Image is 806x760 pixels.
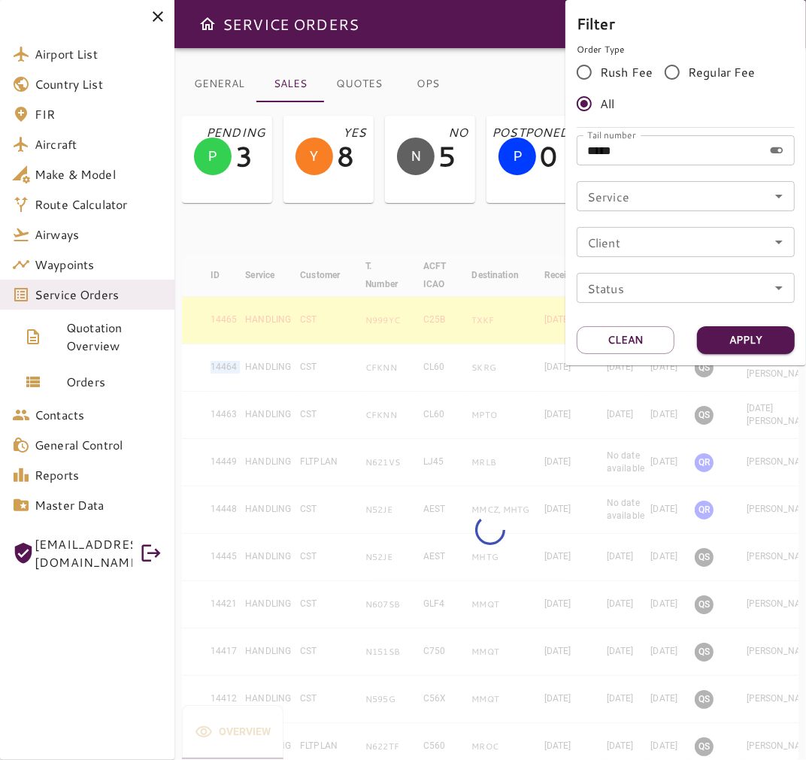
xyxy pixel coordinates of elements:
span: Regular Fee [688,63,756,81]
button: Open [768,232,789,253]
button: Open [768,186,789,207]
label: Tail number [587,129,636,141]
span: All [600,95,614,113]
h6: Filter [577,11,795,35]
button: Apply [697,326,795,354]
div: rushFeeOrder [577,56,795,120]
span: Rush Fee [600,63,653,81]
p: Order Type [577,43,795,56]
button: Open [768,277,789,298]
button: Clean [577,326,674,354]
